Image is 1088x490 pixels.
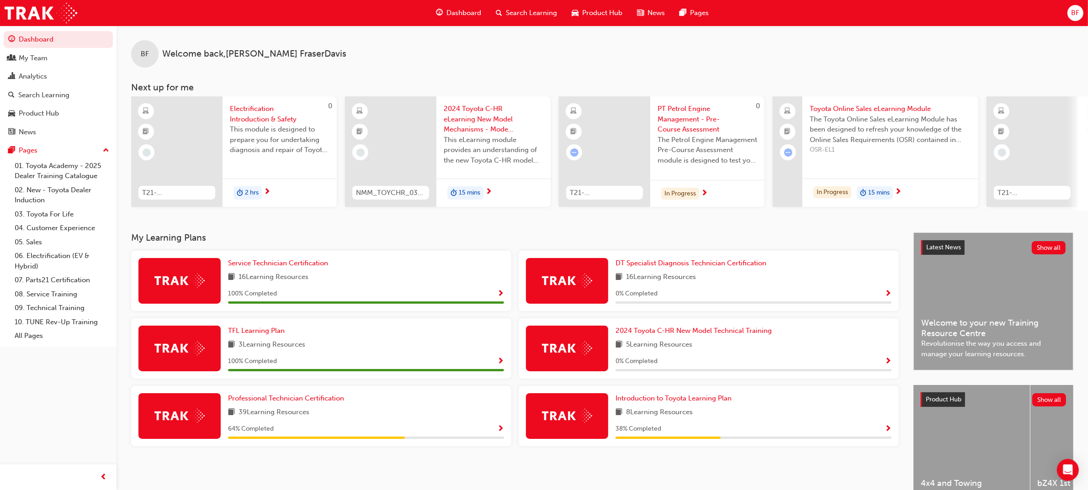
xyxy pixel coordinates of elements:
[8,128,15,137] span: news-icon
[998,188,1067,198] span: T21-FOD_DMM_PREREQ
[4,105,113,122] a: Product Hub
[810,114,971,145] span: The Toyota Online Sales eLearning Module has been designed to refresh your knowledge of the Onlin...
[143,105,149,117] span: learningResourceType_ELEARNING-icon
[444,135,543,166] span: This eLearning module provides an understanding of the new Toyota C-HR model line-up and their Ka...
[228,393,348,404] a: Professional Technician Certification
[616,272,622,283] span: book-icon
[4,31,113,48] a: Dashboard
[921,240,1066,255] a: Latest NewsShow all
[117,82,1088,93] h3: Next up for me
[228,272,235,283] span: book-icon
[11,235,113,249] a: 05. Sales
[429,4,488,22] a: guage-iconDashboard
[19,108,59,119] div: Product Hub
[143,126,149,138] span: booktick-icon
[142,188,212,198] span: T21-FOD_HVIS_PREREQ
[785,105,791,117] span: laptop-icon
[154,341,205,355] img: Trak
[1071,8,1079,18] span: BF
[446,8,481,18] span: Dashboard
[626,339,692,351] span: 5 Learning Resources
[239,339,305,351] span: 3 Learning Resources
[616,407,622,418] span: book-icon
[616,259,766,267] span: DT Specialist Diagnosis Technician Certification
[542,274,592,288] img: Trak
[559,96,764,207] a: 0T21-PTEN_PETROL_PRE_EXAMPT Petrol Engine Management - Pre-Course AssessmentThe Petrol Engine Man...
[672,4,716,22] a: pages-iconPages
[11,301,113,315] a: 09. Technical Training
[571,105,577,117] span: learningResourceType_ELEARNING-icon
[773,96,978,207] a: Toyota Online Sales eLearning ModuleThe Toyota Online Sales eLearning Module has been designed to...
[679,7,686,19] span: pages-icon
[785,126,791,138] span: booktick-icon
[239,407,309,418] span: 39 Learning Resources
[1057,459,1079,481] div: Open Intercom Messenger
[570,148,578,157] span: learningRecordVerb_ATTEMPT-icon
[626,407,693,418] span: 8 Learning Resources
[616,327,772,335] span: 2024 Toyota C-HR New Model Technical Training
[18,90,69,100] div: Search Learning
[1032,393,1067,406] button: Show all
[228,394,344,402] span: Professional Technician Certification
[582,8,622,18] span: Product Hub
[345,96,551,207] a: NMM_TOYCHR_032024_MODULE_12024 Toyota C-HR eLearning New Model Mechanisms - Model Outline (Module...
[357,126,363,138] span: booktick-icon
[571,126,577,138] span: booktick-icon
[630,4,672,22] a: news-iconNews
[357,105,363,117] span: learningResourceType_ELEARNING-icon
[885,423,892,435] button: Show Progress
[4,29,113,142] button: DashboardMy TeamAnalyticsSearch LearningProduct HubNews
[616,339,622,351] span: book-icon
[230,124,329,155] span: This module is designed to prepare you for undertaking diagnosis and repair of Toyota & Lexus Ele...
[1067,5,1083,21] button: BF
[926,395,961,403] span: Product Hub
[11,273,113,287] a: 07. Parts21 Certification
[497,290,504,298] span: Show Progress
[8,54,15,63] span: people-icon
[4,87,113,104] a: Search Learning
[647,8,665,18] span: News
[868,188,890,198] span: 15 mins
[564,4,630,22] a: car-iconProduct Hub
[11,207,113,221] a: 03. Toyota For Life
[497,358,504,366] span: Show Progress
[616,424,661,434] span: 38 % Completed
[921,338,1066,359] span: Revolutionise the way you access and manage your learning resources.
[701,190,708,198] span: next-icon
[616,394,732,402] span: Introduction to Toyota Learning Plan
[485,188,492,196] span: next-icon
[8,91,15,100] span: search-icon
[228,424,274,434] span: 64 % Completed
[4,142,113,159] button: Pages
[19,53,48,63] div: My Team
[885,425,892,433] span: Show Progress
[143,148,151,157] span: learningRecordVerb_NONE-icon
[497,425,504,433] span: Show Progress
[436,7,443,19] span: guage-icon
[444,104,543,135] span: 2024 Toyota C-HR eLearning New Model Mechanisms - Model Outline (Module 1)
[228,326,288,336] a: TFL Learning Plan
[5,3,77,23] a: Trak
[690,8,709,18] span: Pages
[328,102,332,110] span: 0
[1032,241,1066,254] button: Show all
[895,188,902,196] span: next-icon
[926,243,961,251] span: Latest News
[885,288,892,300] button: Show Progress
[228,258,332,269] a: Service Technician Certification
[616,258,770,269] a: DT Specialist Diagnosis Technician Certification
[885,290,892,298] span: Show Progress
[616,393,735,404] a: Introduction to Toyota Learning Plan
[237,187,243,199] span: duration-icon
[11,159,113,183] a: 01. Toyota Academy - 2025 Dealer Training Catalogue
[11,221,113,235] a: 04. Customer Experience
[784,148,792,157] span: learningRecordVerb_ATTEMPT-icon
[11,249,113,273] a: 06. Electrification (EV & Hybrid)
[264,188,271,196] span: next-icon
[626,272,696,283] span: 16 Learning Resources
[921,392,1066,407] a: Product HubShow all
[497,288,504,300] button: Show Progress
[496,7,502,19] span: search-icon
[230,104,329,124] span: Electrification Introduction & Safety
